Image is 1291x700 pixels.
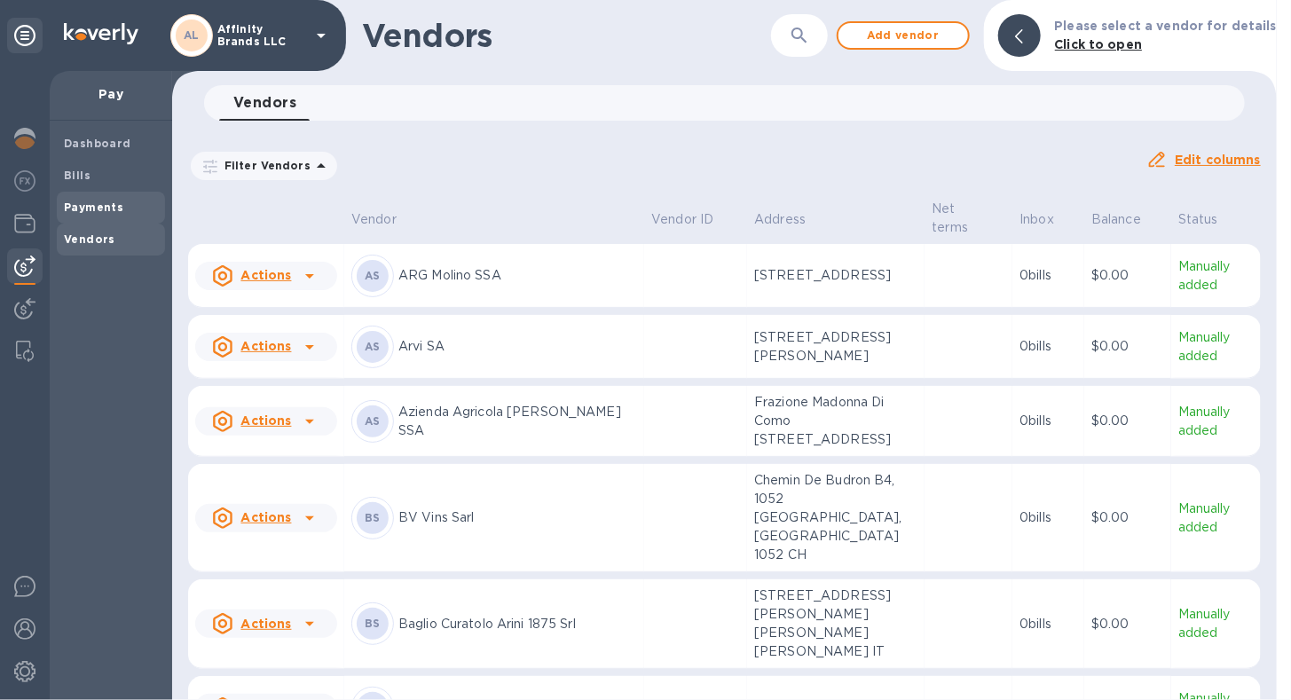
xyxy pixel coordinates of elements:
[64,232,115,246] b: Vendors
[365,617,381,630] b: BS
[1178,499,1254,537] p: Manually added
[754,328,917,366] p: [STREET_ADDRESS][PERSON_NAME]
[398,266,637,285] p: ARG Molino SSA
[365,414,381,428] b: AS
[1055,37,1143,51] b: Click to open
[233,90,296,115] span: Vendors
[362,17,771,54] h1: Vendors
[7,18,43,53] div: Unpin categories
[351,210,420,229] span: Vendor
[853,25,954,46] span: Add vendor
[1091,615,1164,633] p: $0.00
[1091,412,1164,430] p: $0.00
[1019,337,1077,356] p: 0 bills
[1091,210,1164,229] span: Balance
[1091,266,1164,285] p: $0.00
[837,21,970,50] button: Add vendor
[64,169,91,182] b: Bills
[932,200,1005,237] span: Net terms
[351,210,397,229] p: Vendor
[240,413,291,428] u: Actions
[1019,508,1077,527] p: 0 bills
[14,213,35,234] img: Wallets
[398,403,637,440] p: Azienda Agricola [PERSON_NAME] SSA
[754,471,917,564] p: Chemin De Budron B4, 1052 [GEOGRAPHIC_DATA], [GEOGRAPHIC_DATA] 1052 CH
[398,508,637,527] p: BV Vins Sarl
[64,23,138,44] img: Logo
[1019,210,1077,229] span: Inbox
[1019,412,1077,430] p: 0 bills
[651,210,713,229] p: Vendor ID
[1019,266,1077,285] p: 0 bills
[754,586,917,661] p: [STREET_ADDRESS][PERSON_NAME][PERSON_NAME][PERSON_NAME] IT
[754,266,917,285] p: [STREET_ADDRESS]
[932,200,982,237] p: Net terms
[14,170,35,192] img: Foreign exchange
[1178,403,1254,440] p: Manually added
[1019,210,1054,229] p: Inbox
[1175,153,1261,167] u: Edit columns
[1178,605,1254,642] p: Manually added
[1091,508,1164,527] p: $0.00
[754,210,806,229] p: Address
[217,23,306,48] p: Affinity Brands LLC
[1178,210,1218,229] p: Status
[398,337,637,356] p: Arvi SA
[1178,328,1254,366] p: Manually added
[1091,337,1164,356] p: $0.00
[365,511,381,524] b: BS
[217,158,311,173] p: Filter Vendors
[1019,615,1077,633] p: 0 bills
[754,210,829,229] span: Address
[240,510,291,524] u: Actions
[1055,19,1277,33] b: Please select a vendor for details
[398,615,637,633] p: Baglio Curatolo Arini 1875 Srl
[651,210,736,229] span: Vendor ID
[365,269,381,282] b: AS
[1091,210,1141,229] p: Balance
[240,268,291,282] u: Actions
[64,201,123,214] b: Payments
[1178,257,1254,295] p: Manually added
[240,617,291,631] u: Actions
[754,393,917,449] p: Frazione Madonna Di Como [STREET_ADDRESS]
[64,85,158,103] p: Pay
[184,28,200,42] b: AL
[365,340,381,353] b: AS
[64,137,131,150] b: Dashboard
[240,339,291,353] u: Actions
